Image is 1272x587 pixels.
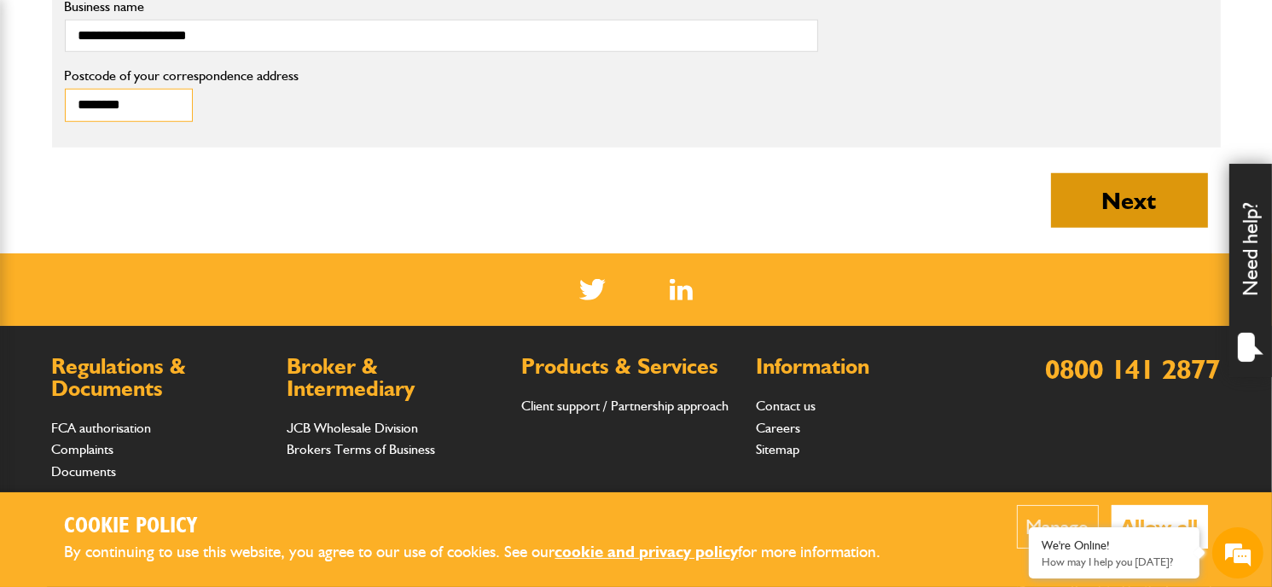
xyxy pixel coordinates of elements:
input: Enter your last name [22,158,311,195]
h2: Products & Services [521,356,739,378]
a: Complaints [52,441,114,457]
div: We're Online! [1042,538,1187,553]
h2: Cookie Policy [65,514,909,540]
input: Enter your phone number [22,259,311,296]
h2: Regulations & Documents [52,356,270,399]
a: LinkedIn [670,279,693,300]
h2: Broker & Intermediary [287,356,504,399]
p: How may I help you today? [1042,555,1187,568]
button: Allow all [1112,505,1208,549]
img: Linked In [670,279,693,300]
a: JCB Wholesale Division [287,420,418,436]
div: Chat with us now [89,96,287,118]
a: Sitemap [756,441,799,457]
a: Documents [52,463,117,479]
label: Postcode of your correspondence address [65,69,325,83]
img: d_20077148190_company_1631870298795_20077148190 [29,95,72,119]
img: Twitter [579,279,606,300]
a: 0800 141 2877 [1046,352,1221,386]
em: Start Chat [232,459,310,482]
p: By continuing to use this website, you agree to our use of cookies. See our for more information. [65,539,909,566]
div: Need help? [1229,164,1272,377]
input: Enter your email address [22,208,311,246]
button: Next [1051,173,1208,228]
a: FCA authorisation [52,420,152,436]
a: Contact us [756,398,816,414]
a: Careers [756,420,800,436]
button: Manage [1017,505,1099,549]
a: Client support / Partnership approach [521,398,729,414]
textarea: Type your message and hit 'Enter' [22,309,311,445]
div: Minimize live chat window [280,9,321,49]
h2: Information [756,356,973,378]
a: cookie and privacy policy [555,542,739,561]
a: Brokers Terms of Business [287,441,435,457]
